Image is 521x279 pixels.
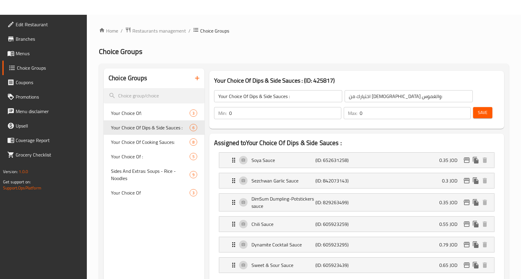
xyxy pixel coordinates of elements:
[439,262,462,269] p: 0.65 JOD
[104,164,204,185] div: Sides And Extras: Soups - Rice - Noodles9
[190,153,197,160] div: Choices
[251,241,315,248] p: Dynamite Cocktail Sauce
[219,237,494,252] div: Expand
[190,125,197,131] span: 6
[104,120,204,135] div: Your Choice Of Dips & Side Sauces :6
[190,171,197,178] div: Choices
[439,241,462,248] p: 0.79 JOD
[315,177,358,184] p: (ID: 842073143)
[214,255,499,275] li: Expand
[462,198,471,207] button: edit
[190,189,197,196] div: Choices
[111,167,190,182] span: Sides And Extras: Soups - Rice - Noodles
[190,190,197,196] span: 3
[200,27,229,34] span: Choice Groups
[190,124,197,131] div: Choices
[219,194,494,211] div: Expand
[480,240,489,249] button: delete
[16,93,82,100] span: Promotions
[214,138,499,147] h2: Assigned to Your Choice Of Dips & Side Sauces :
[251,262,315,269] p: Sweet & Sour Sauce
[104,149,204,164] div: Your Choice Of :5
[2,32,87,46] a: Branches
[315,220,358,228] p: (ID: 605923259)
[473,107,492,118] button: Save
[111,189,190,196] span: Your Choice Of
[16,50,82,57] span: Menus
[348,109,357,117] p: Max:
[2,119,87,133] a: Upsell
[462,240,471,249] button: edit
[251,177,315,184] p: Sezchwan Garlic Sauce
[99,27,509,35] nav: breadcrumb
[188,27,191,34] li: /
[125,27,186,35] a: Restaurants management
[251,220,315,228] p: Chili Sauce
[99,27,118,34] a: Home
[471,240,480,249] button: duplicate
[462,261,471,270] button: edit
[2,90,87,104] a: Promotions
[214,150,499,170] li: Expand
[111,109,190,117] span: Your Choice Of:
[111,138,190,146] span: Your Choice Of Cooking Sauces:
[462,220,471,229] button: edit
[99,45,142,58] span: Choice Groups
[439,199,462,206] p: 0.35 JOD
[471,220,480,229] button: duplicate
[214,191,499,214] li: Expand
[478,109,488,116] span: Save
[251,195,315,210] p: DimSum Dumpling-Potstickers sauce
[2,104,87,119] a: Menu disclaimer
[190,139,197,145] span: 8
[471,198,480,207] button: duplicate
[218,109,227,117] p: Min:
[315,262,358,269] p: (ID: 605923439)
[16,137,82,144] span: Coverage Report
[480,198,489,207] button: delete
[2,17,87,32] a: Edit Restaurant
[480,156,489,165] button: delete
[16,21,82,28] span: Edit Restaurant
[3,168,18,176] span: Version:
[2,75,87,90] a: Coupons
[214,214,499,234] li: Expand
[214,76,499,85] h3: Your Choice Of Dips & Side Sauces : (ID: 425817)
[315,157,358,164] p: (ID: 652631258)
[480,220,489,229] button: delete
[16,35,82,43] span: Branches
[219,217,494,232] div: Expand
[104,185,204,200] div: Your Choice Of3
[16,151,82,158] span: Grocery Checklist
[315,199,358,206] p: (ID: 829263499)
[219,153,494,168] div: Expand
[2,147,87,162] a: Grocery Checklist
[315,241,358,248] p: (ID: 605923295)
[111,153,190,160] span: Your Choice Of :
[104,106,204,120] div: Your Choice Of:3
[104,135,204,149] div: Your Choice Of Cooking Sauces:8
[214,234,499,255] li: Expand
[17,64,82,71] span: Choice Groups
[132,27,186,34] span: Restaurants management
[214,170,499,191] li: Expand
[16,79,82,86] span: Coupons
[111,124,190,131] span: Your Choice Of Dips & Side Sauces :
[16,108,82,115] span: Menu disclaimer
[439,220,462,228] p: 0.55 JOD
[16,122,82,129] span: Upsell
[471,176,480,185] button: duplicate
[19,168,28,176] span: 1.0.0
[480,261,489,270] button: delete
[480,176,489,185] button: delete
[462,176,471,185] button: edit
[471,156,480,165] button: duplicate
[2,46,87,61] a: Menus
[439,157,462,164] p: 0.35 JOD
[121,27,123,34] li: /
[219,258,494,273] div: Expand
[251,157,315,164] p: Soya Sauce
[190,138,197,146] div: Choices
[2,133,87,147] a: Coverage Report
[462,156,471,165] button: edit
